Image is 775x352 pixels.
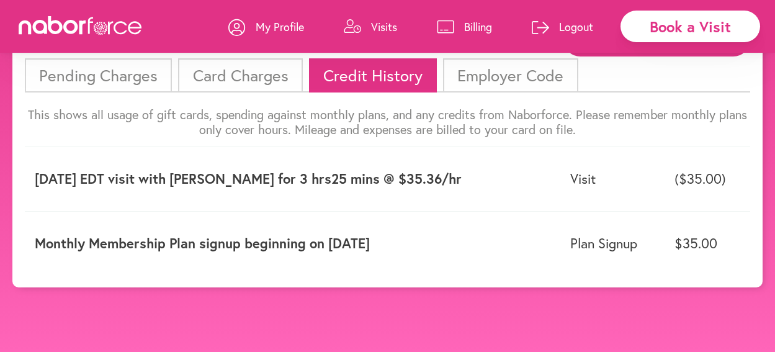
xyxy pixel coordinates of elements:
li: Credit History [309,58,437,93]
li: Card Charges [178,58,302,93]
div: Book a Visit [620,11,760,42]
a: Billing [437,8,492,45]
td: $35.00 [665,211,750,275]
p: Logout [559,19,593,34]
td: ($35.00) [665,147,750,211]
td: Visit [560,147,665,211]
a: Visits [344,8,397,45]
p: My Profile [256,19,304,34]
p: Billing [464,19,492,34]
p: Monthly Membership Plan signup beginning on [DATE] [35,235,550,251]
a: My Profile [228,8,304,45]
td: Plan Signup [560,211,665,275]
li: Employer Code [443,58,578,93]
p: [DATE] EDT visit with [PERSON_NAME] for 3 hrs25 mins @ $35.36/hr [35,171,550,187]
p: This shows all usage of gift cards, spending against monthly plans, and any credits from Naborfor... [25,107,750,137]
p: Visits [371,19,397,34]
li: Pending Charges [25,58,172,93]
a: Logout [532,8,593,45]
